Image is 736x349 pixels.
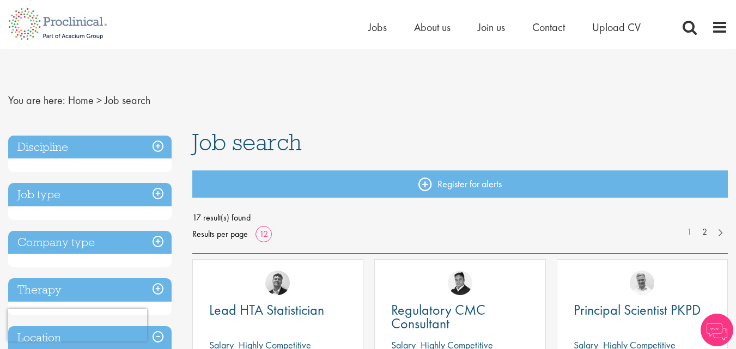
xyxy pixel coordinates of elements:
span: > [96,93,102,107]
a: Upload CV [592,20,641,34]
img: Tom Magenis [265,271,290,295]
a: Principal Scientist PKPD [574,303,711,317]
span: 17 result(s) found [192,210,728,226]
a: Register for alerts [192,170,728,198]
a: Jobs [368,20,387,34]
img: Joshua Bye [630,271,654,295]
a: Lead HTA Statistician [209,303,346,317]
a: 12 [256,228,272,240]
span: Lead HTA Statistician [209,301,324,319]
a: Join us [478,20,505,34]
span: Results per page [192,226,248,242]
a: breadcrumb link [68,93,94,107]
a: Regulatory CMC Consultant [391,303,528,330]
h3: Discipline [8,136,172,159]
img: Peter Duvall [448,271,472,295]
a: 1 [682,226,697,238]
a: About us [414,20,451,34]
h3: Job type [8,183,172,206]
a: 2 [697,226,713,238]
span: Regulatory CMC Consultant [391,301,485,333]
h3: Therapy [8,278,172,302]
iframe: reCAPTCHA [8,309,147,341]
span: Job search [192,127,302,157]
img: Chatbot [701,314,733,346]
a: Contact [532,20,565,34]
span: Job search [105,93,150,107]
h3: Company type [8,231,172,254]
span: You are here: [8,93,65,107]
span: Principal Scientist PKPD [574,301,701,319]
